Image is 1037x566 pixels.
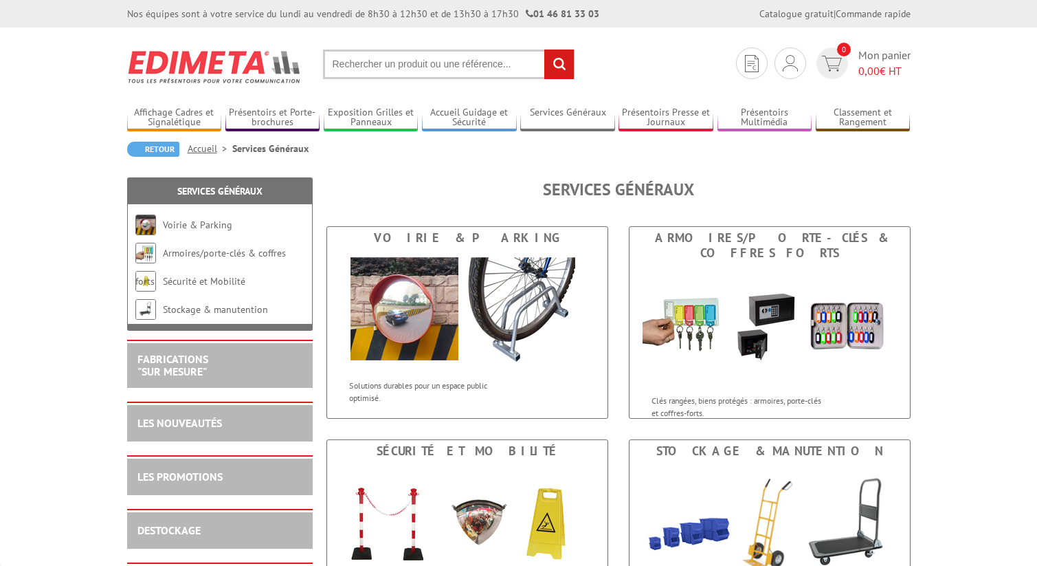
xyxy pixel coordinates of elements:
[422,107,517,129] a: Accueil Guidage et Sécurité
[745,55,759,72] img: devis rapide
[177,185,263,197] a: Services Généraux
[137,470,223,483] a: LES PROMOTIONS
[127,142,179,157] a: Retour
[822,56,842,72] img: devis rapide
[137,416,222,430] a: LES NOUVEAUTÉS
[232,142,309,155] li: Services Généraux
[759,8,834,20] a: Catalogue gratuit
[858,47,911,79] span: Mon panier
[135,247,286,287] a: Armoires/porte-clés & coffres forts
[633,444,906,459] div: Stockage & manutention
[135,243,156,263] img: Armoires/porte-clés & coffres forts
[349,380,520,403] p: Solutions durables pour un espace public optimisé.
[135,299,156,320] img: Stockage & manutention
[651,395,822,418] p: Clés rangées, biens protégés : armoires, porte-clés et coffres-forts.
[836,8,911,20] a: Commande rapide
[813,47,911,79] a: devis rapide 0 Mon panier 0,00€ HT
[127,41,302,92] img: Edimeta
[544,50,574,79] input: rechercher
[127,107,222,129] a: Affichage Cadres et Signalétique
[225,107,320,129] a: Présentoirs et Porte-brochures
[137,352,208,378] a: FABRICATIONS"Sur Mesure"
[717,107,812,129] a: Présentoirs Multimédia
[618,107,713,129] a: Présentoirs Presse et Journaux
[816,107,911,129] a: Classement et Rangement
[137,523,201,537] a: DESTOCKAGE
[520,107,615,129] a: Services Généraux
[629,226,911,419] a: Armoires/porte-clés & coffres forts Armoires/porte-clés & coffres forts Clés rangées, biens proté...
[331,230,604,246] div: Voirie & Parking
[340,249,594,373] img: Voirie & Parking
[326,181,911,199] h1: Services Généraux
[526,8,599,20] strong: 01 46 81 33 03
[188,142,232,155] a: Accueil
[633,230,906,261] div: Armoires/porte-clés & coffres forts
[326,226,608,419] a: Voirie & Parking Voirie & Parking Solutions durables pour un espace public optimisé.
[163,219,232,231] a: Voirie & Parking
[783,55,798,72] img: devis rapide
[324,107,419,129] a: Exposition Grilles et Panneaux
[837,43,851,56] span: 0
[163,275,245,287] a: Sécurité et Mobilité
[759,7,911,21] div: |
[643,264,897,388] img: Armoires/porte-clés & coffres forts
[858,63,911,79] span: € HT
[323,50,575,79] input: Rechercher un produit ou une référence...
[127,7,599,21] div: Nos équipes sont à votre service du lundi au vendredi de 8h30 à 12h30 et de 13h30 à 17h30
[135,215,156,235] img: Voirie & Parking
[331,444,604,459] div: Sécurité et Mobilité
[858,64,880,78] span: 0,00
[163,303,268,316] a: Stockage & manutention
